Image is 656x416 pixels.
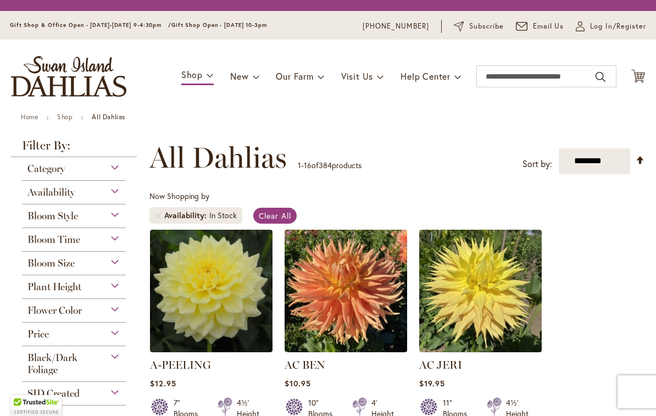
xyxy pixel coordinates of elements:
span: SID Created [27,387,80,400]
span: Availability [164,210,209,221]
span: Bloom Style [27,210,78,222]
a: A-Peeling [150,344,273,354]
span: Black/Dark Foliage [27,352,77,376]
span: 1 [298,160,301,170]
a: Shop [57,113,73,121]
span: Bloom Time [27,234,80,246]
a: Email Us [516,21,564,32]
span: Plant Height [27,281,81,293]
span: 384 [319,160,332,170]
div: In Stock [209,210,237,221]
span: $19.95 [419,378,445,389]
img: AC BEN [285,230,407,352]
span: Now Shopping by [149,191,209,201]
span: Clear All [259,210,291,221]
a: Home [21,113,38,121]
img: AC Jeri [419,230,542,352]
a: Clear All [253,208,297,224]
span: Bloom Size [27,257,75,269]
span: $10.95 [285,378,311,389]
span: New [230,70,248,82]
img: A-Peeling [150,230,273,352]
a: Subscribe [454,21,504,32]
span: Category [27,163,65,175]
span: 16 [304,160,312,170]
a: AC Jeri [419,344,542,354]
span: $12.95 [150,378,176,389]
a: AC BEN [285,344,407,354]
span: Email Us [533,21,564,32]
span: Flower Color [27,304,82,317]
span: Subscribe [469,21,504,32]
a: A-PEELING [150,358,211,371]
span: Price [27,328,49,340]
span: Gift Shop & Office Open - [DATE]-[DATE] 9-4:30pm / [10,21,171,29]
a: store logo [11,56,126,97]
button: Search [596,68,605,86]
a: Log In/Register [576,21,646,32]
a: Remove Availability In Stock [155,212,162,219]
a: AC BEN [285,358,325,371]
span: Gift Shop Open - [DATE] 10-3pm [171,21,267,29]
a: AC JERI [419,358,462,371]
iframe: Launch Accessibility Center [8,377,39,408]
strong: All Dahlias [92,113,125,121]
span: Help Center [401,70,451,82]
span: Visit Us [341,70,373,82]
p: - of products [298,157,362,174]
span: Availability [27,186,75,198]
a: [PHONE_NUMBER] [363,21,429,32]
strong: Filter By: [11,140,137,157]
span: Shop [181,69,203,80]
label: Sort by: [522,154,552,174]
span: Our Farm [276,70,313,82]
span: Log In/Register [590,21,646,32]
span: All Dahlias [149,141,287,174]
